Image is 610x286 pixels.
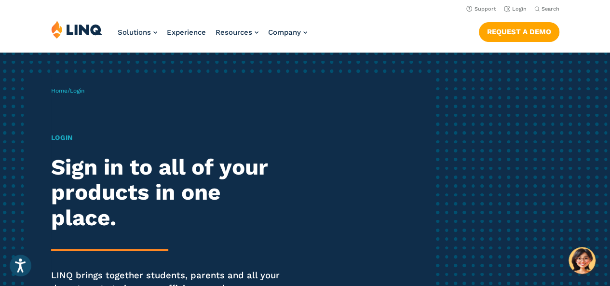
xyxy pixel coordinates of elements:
[569,247,596,274] button: Hello, have a question? Let’s chat.
[51,155,286,231] h2: Sign in to all of your products in one place.
[167,28,206,37] a: Experience
[51,87,68,94] a: Home
[479,22,559,41] a: Request a Demo
[51,20,102,39] img: LINQ | K‑12 Software
[118,28,151,37] span: Solutions
[70,87,84,94] span: Login
[216,28,258,37] a: Resources
[51,133,286,143] h1: Login
[268,28,307,37] a: Company
[118,28,157,37] a: Solutions
[534,5,559,13] button: Open Search Bar
[479,20,559,41] nav: Button Navigation
[466,6,496,12] a: Support
[268,28,301,37] span: Company
[51,87,84,94] span: /
[504,6,527,12] a: Login
[542,6,559,12] span: Search
[118,20,307,52] nav: Primary Navigation
[216,28,252,37] span: Resources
